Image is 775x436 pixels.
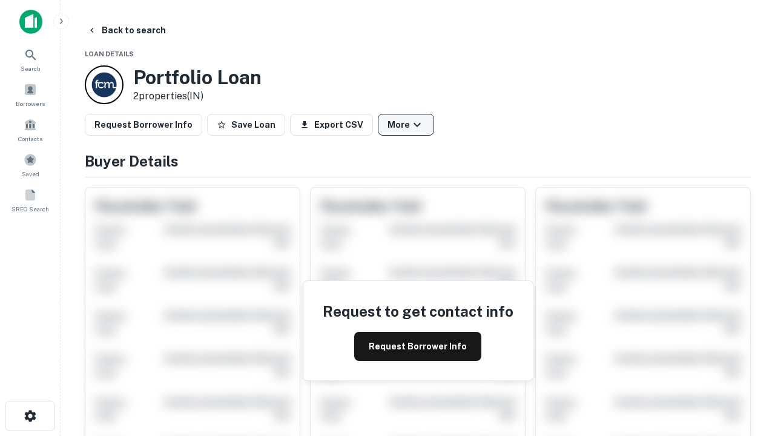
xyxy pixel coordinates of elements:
[4,113,57,146] a: Contacts
[323,300,513,322] h4: Request to get contact info
[18,134,42,144] span: Contacts
[4,183,57,216] a: SREO Search
[85,114,202,136] button: Request Borrower Info
[714,300,775,358] iframe: Chat Widget
[19,10,42,34] img: capitalize-icon.png
[82,19,171,41] button: Back to search
[16,99,45,108] span: Borrowers
[85,150,751,172] h4: Buyer Details
[207,114,285,136] button: Save Loan
[290,114,373,136] button: Export CSV
[85,50,134,58] span: Loan Details
[4,148,57,181] a: Saved
[133,66,262,89] h3: Portfolio Loan
[12,204,49,214] span: SREO Search
[21,64,41,73] span: Search
[133,89,262,104] p: 2 properties (IN)
[22,169,39,179] span: Saved
[378,114,434,136] button: More
[4,43,57,76] a: Search
[354,332,481,361] button: Request Borrower Info
[4,78,57,111] a: Borrowers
